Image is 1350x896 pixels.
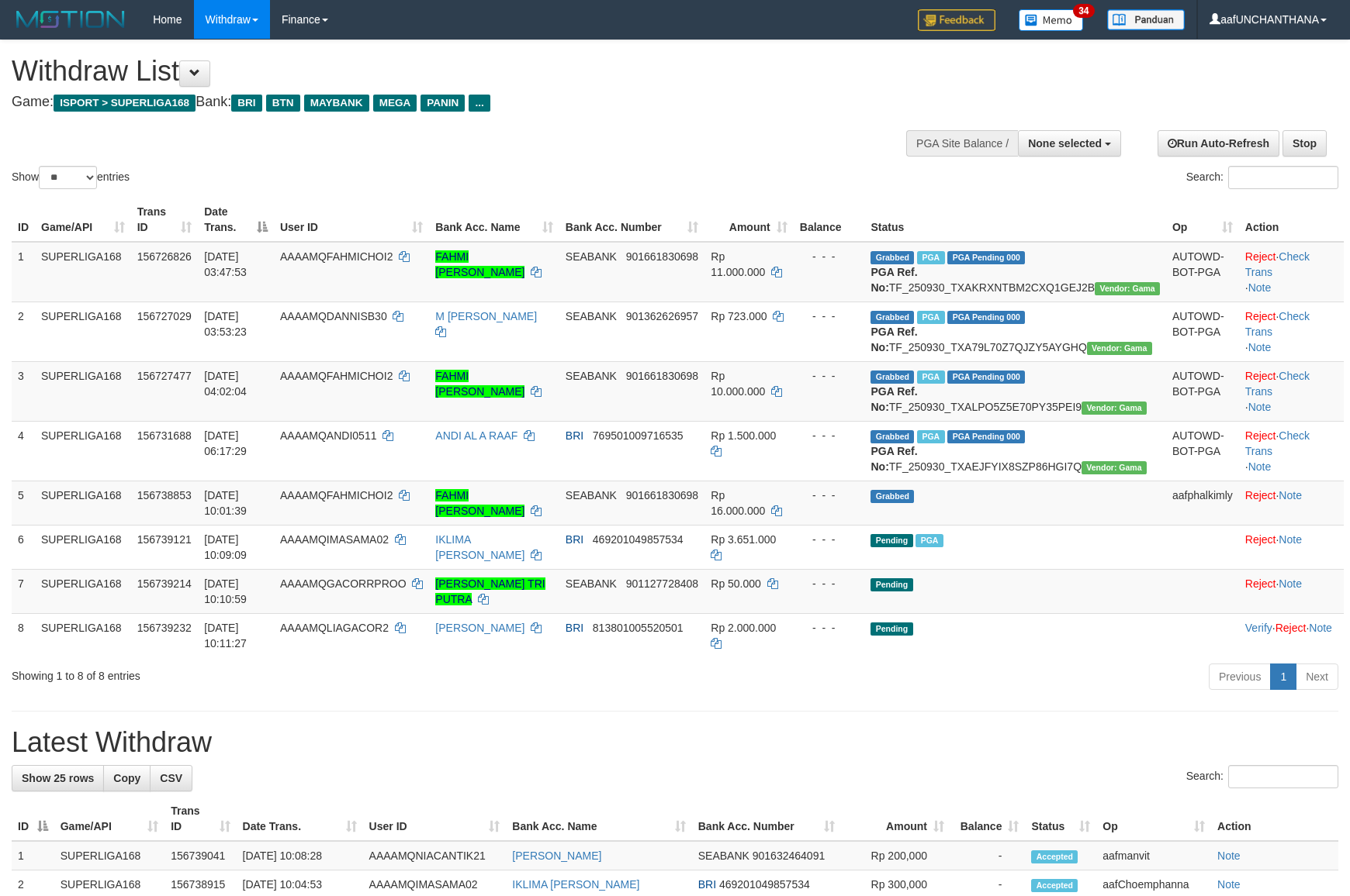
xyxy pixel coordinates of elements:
[1245,370,1310,398] a: Check Trans
[1239,198,1344,242] th: Action
[917,430,944,443] span: Marked by aafromsomean
[435,310,537,322] a: M [PERSON_NAME]
[950,797,1025,841] th: Balance: activate to sort column ascending
[1018,130,1121,157] button: None selected
[1166,302,1239,361] td: AUTOWD-BOT-PGA
[566,370,617,382] span: SEABANK
[35,421,131,481] td: SUPERLIGA168
[593,429,684,442] span: Copy 769501009716535 to clipboard
[113,772,140,784] span: Copy
[137,250,192,263] span: 156726826
[1025,797,1096,841] th: Status: activate to sort column ascending
[137,310,192,322] span: 156727029
[1186,166,1338,189] label: Search:
[435,489,524,517] a: FAHMI [PERSON_NAME]
[1096,841,1211,870] td: aafmanvit
[566,310,617,322] span: SEABANK
[469,95,490,112] span: ...
[1073,4,1094,18] span: 34
[12,302,35,361] td: 2
[800,620,859,636] div: - - -
[626,489,698,501] span: Copy 901661830698 to clipboard
[566,429,583,442] span: BRI
[237,841,363,870] td: [DATE] 10:08:28
[1211,797,1338,841] th: Action
[1245,310,1276,322] a: Reject
[1107,9,1185,30] img: panduan.png
[35,569,131,613] td: SUPERLIGA168
[1279,577,1302,590] a: Note
[1248,341,1272,353] a: Note
[917,370,944,384] span: Marked by aafandaneth
[204,577,247,605] span: [DATE] 10:10:59
[906,130,1018,157] div: PGA Site Balance /
[12,841,54,870] td: 1
[1228,765,1338,788] input: Search:
[566,622,583,634] span: BRI
[35,525,131,569] td: SUPERLIGA168
[237,797,363,841] th: Date Trans.: activate to sort column ascending
[1245,622,1272,634] a: Verify
[12,525,35,569] td: 6
[1239,302,1344,361] td: · ·
[429,198,559,242] th: Bank Acc. Name: activate to sort column ascending
[1087,342,1152,355] span: Vendor URL: https://trx31.1velocity.biz
[692,797,841,841] th: Bank Acc. Number: activate to sort column ascending
[435,250,524,278] a: FAHMI [PERSON_NAME]
[35,481,131,525] td: SUPERLIGA168
[1245,429,1276,442] a: Reject
[266,95,300,112] span: BTN
[280,429,377,442] span: AAAAMQANDI0511
[204,489,247,517] span: [DATE] 10:01:39
[1239,361,1344,421] td: · ·
[800,532,859,547] div: - - -
[1166,242,1239,302] td: AUTOWD-BOT-PGA
[864,421,1165,481] td: TF_250930_TXAEJFYIX8SZP86HGI7Q
[435,429,517,442] a: ANDI AL A RAAF
[1239,569,1344,613] td: ·
[35,361,131,421] td: SUPERLIGA168
[150,765,192,791] a: CSV
[917,311,944,324] span: Marked by aafandaneth
[1239,242,1344,302] td: · ·
[698,878,716,891] span: BRI
[1031,850,1078,863] span: Accepted
[204,310,247,338] span: [DATE] 03:53:23
[1239,613,1344,657] td: · ·
[1245,250,1276,263] a: Reject
[916,534,943,547] span: Marked by aafheankoy
[137,533,192,546] span: 156739121
[204,250,247,278] span: [DATE] 03:47:53
[864,361,1165,421] td: TF_250930_TXALPO5Z5E70PY35PEI9
[280,533,389,546] span: AAAAMQIMASAMA02
[871,490,914,503] span: Grabbed
[864,198,1165,242] th: Status
[22,772,94,784] span: Show 25 rows
[626,370,698,382] span: Copy 901661830698 to clipboard
[917,251,944,264] span: Marked by aafandaneth
[280,370,393,382] span: AAAAMQFAHMICHOI2
[711,577,761,590] span: Rp 50.000
[12,242,35,302] td: 1
[421,95,465,112] span: PANIN
[1158,130,1279,157] a: Run Auto-Refresh
[137,622,192,634] span: 156739232
[363,797,507,841] th: User ID: activate to sort column ascending
[711,310,767,322] span: Rp 723.000
[1245,489,1276,501] a: Reject
[800,428,859,443] div: - - -
[1248,460,1272,473] a: Note
[1245,533,1276,546] a: Reject
[1239,481,1344,525] td: ·
[280,310,387,322] span: AAAAMQDANNISB30
[864,242,1165,302] td: TF_250930_TXAKRXNTBM2CXQ1GEJ2B
[1296,663,1338,690] a: Next
[280,489,393,501] span: AAAAMQFAHMICHOI2
[1270,663,1296,690] a: 1
[711,489,765,517] span: Rp 16.000.000
[160,772,182,784] span: CSV
[54,797,165,841] th: Game/API: activate to sort column ascending
[1186,765,1338,788] label: Search:
[131,198,199,242] th: Trans ID: activate to sort column ascending
[1239,525,1344,569] td: ·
